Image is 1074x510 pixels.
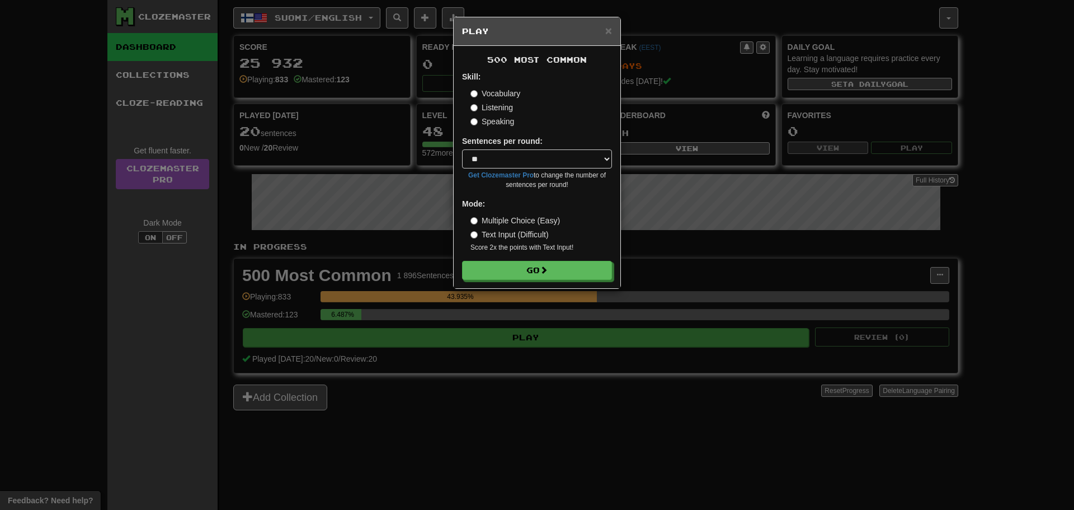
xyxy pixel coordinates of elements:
label: Vocabulary [470,88,520,99]
a: Get Clozemaster Pro [468,171,534,179]
input: Speaking [470,118,478,125]
label: Text Input (Difficult) [470,229,549,240]
small: to change the number of sentences per round! [462,171,612,190]
button: Close [605,25,612,36]
input: Text Input (Difficult) [470,231,478,238]
label: Listening [470,102,513,113]
strong: Mode: [462,199,485,208]
span: 500 Most Common [487,55,587,64]
input: Listening [470,104,478,111]
label: Speaking [470,116,514,127]
input: Multiple Choice (Easy) [470,217,478,224]
span: × [605,24,612,37]
input: Vocabulary [470,90,478,97]
label: Sentences per round: [462,135,543,147]
h5: Play [462,26,612,37]
button: Go [462,261,612,280]
strong: Skill: [462,72,481,81]
small: Score 2x the points with Text Input ! [470,243,612,252]
label: Multiple Choice (Easy) [470,215,560,226]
